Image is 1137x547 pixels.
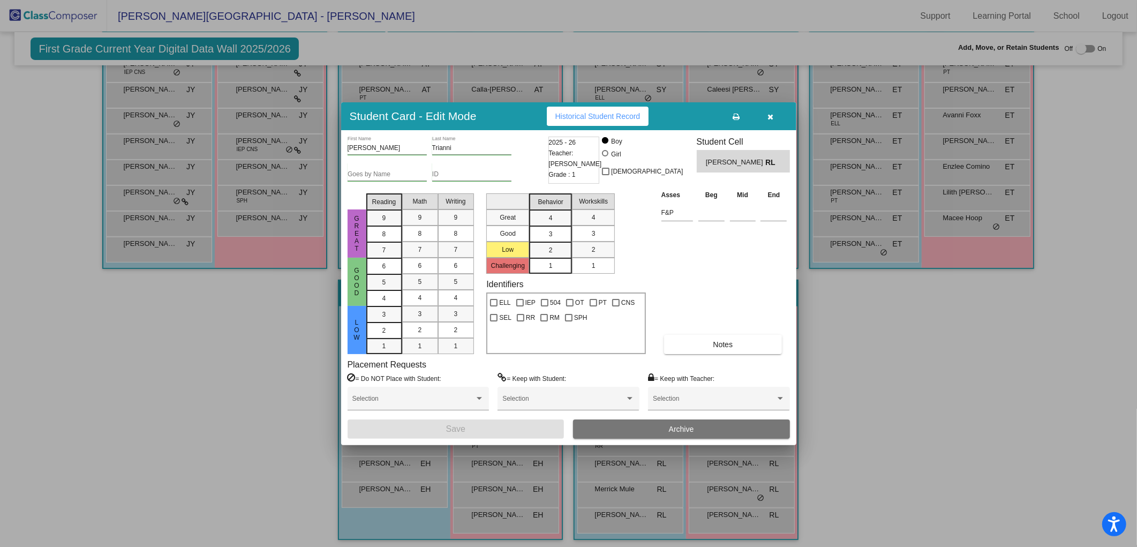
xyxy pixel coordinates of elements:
[382,341,386,351] span: 1
[697,137,790,147] h3: Student Cell
[611,149,621,159] div: Girl
[454,213,458,222] span: 9
[382,261,386,271] span: 6
[418,213,422,222] span: 9
[549,245,553,255] span: 2
[454,229,458,238] span: 8
[525,296,536,309] span: IEP
[592,245,596,254] span: 2
[352,215,362,252] span: Great
[454,293,458,303] span: 4
[372,197,396,207] span: Reading
[499,311,511,324] span: SEL
[382,229,386,239] span: 8
[611,165,683,178] span: [DEMOGRAPHIC_DATA]
[382,278,386,287] span: 5
[454,277,458,287] span: 5
[382,326,386,335] span: 2
[661,205,693,221] input: assessment
[418,229,422,238] span: 8
[549,137,576,148] span: 2025 - 26
[549,148,602,169] span: Teacher: [PERSON_NAME]
[382,245,386,255] span: 7
[664,335,782,354] button: Notes
[350,109,477,123] h3: Student Card - Edit Mode
[538,197,563,207] span: Behavior
[454,261,458,271] span: 6
[454,341,458,351] span: 1
[352,267,362,297] span: Good
[555,112,641,121] span: Historical Student Record
[446,424,465,433] span: Save
[348,171,427,178] input: goes by name
[669,425,694,433] span: Archive
[574,311,588,324] span: SPH
[599,296,607,309] span: PT
[352,319,362,341] span: Low
[579,197,608,206] span: Workskills
[418,261,422,271] span: 6
[418,277,422,287] span: 5
[592,213,596,222] span: 4
[418,293,422,303] span: 4
[382,310,386,319] span: 3
[418,341,422,351] span: 1
[418,325,422,335] span: 2
[382,213,386,223] span: 9
[547,107,649,126] button: Historical Student Record
[348,419,564,439] button: Save
[486,279,523,289] label: Identifiers
[348,359,427,370] label: Placement Requests
[382,294,386,303] span: 4
[454,245,458,254] span: 7
[549,311,560,324] span: RM
[659,189,696,201] th: Asses
[454,325,458,335] span: 2
[549,213,553,223] span: 4
[348,373,441,384] label: = Do NOT Place with Student:
[758,189,789,201] th: End
[413,197,427,206] span: Math
[592,261,596,271] span: 1
[526,311,535,324] span: RR
[418,309,422,319] span: 3
[549,169,576,180] span: Grade : 1
[611,137,622,146] div: Boy
[575,296,584,309] span: OT
[648,373,714,384] label: = Keep with Teacher:
[498,373,566,384] label: = Keep with Student:
[446,197,465,206] span: Writing
[727,189,758,201] th: Mid
[765,157,780,168] span: RL
[549,261,553,271] span: 1
[706,157,765,168] span: [PERSON_NAME]
[573,419,790,439] button: Archive
[499,296,510,309] span: ELL
[713,340,733,349] span: Notes
[696,189,727,201] th: Beg
[549,229,553,239] span: 3
[454,309,458,319] span: 3
[550,296,561,309] span: 504
[592,229,596,238] span: 3
[621,296,635,309] span: CNS
[418,245,422,254] span: 7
